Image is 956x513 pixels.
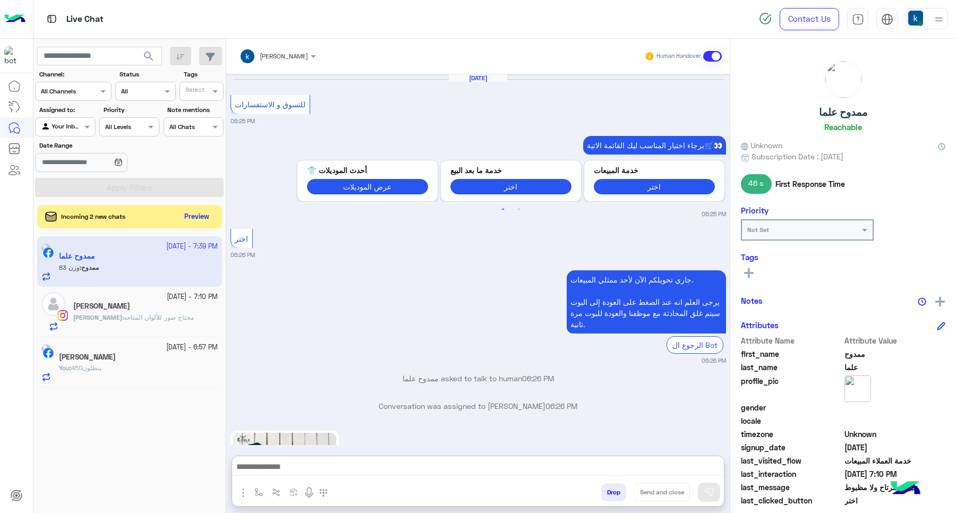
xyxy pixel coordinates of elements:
p: ممدوح علما asked to talk to human [231,373,726,384]
button: search [136,47,162,70]
span: Incoming 2 new chats [61,212,125,221]
span: last_message [741,482,842,493]
span: last_visited_flow [741,455,842,466]
h5: Mahmoud Moustafa [73,302,130,311]
span: You [59,364,70,372]
h6: Priority [741,206,769,215]
img: picture [825,62,861,98]
img: tab [881,13,893,25]
span: محتاج صور للألوان المتاحه [124,313,194,321]
span: ممدوح [844,348,946,360]
span: خدمة العملاء المبيعات [844,455,946,466]
img: Logo [4,8,25,30]
a: Contact Us [780,8,839,30]
div: الرجوع ال Bot [667,336,723,354]
p: 7/10/2025, 6:25 PM [583,136,726,155]
img: send voice note [303,486,315,499]
div: Select [184,85,204,97]
span: 06:26 PM [545,401,577,411]
img: add [935,297,945,306]
h6: Notes [741,296,763,305]
img: 713415422032625 [4,46,23,65]
span: 450بنطلون [71,364,101,372]
label: Status [119,70,174,79]
img: create order [289,488,298,497]
button: 2 of 2 [514,204,524,215]
img: tab [852,13,864,25]
img: Trigger scenario [272,488,280,497]
button: select flow [250,483,268,501]
p: خدمة المبيعات [594,165,715,176]
label: Priority [104,105,158,115]
img: send message [704,487,714,498]
a: tab [847,8,868,30]
span: last_interaction [741,468,842,480]
h6: Tags [741,252,945,262]
p: خدمة ما بعد البيع [450,165,571,176]
h5: Abdelrahman Ahmed [59,353,116,362]
button: اختر [594,179,715,194]
img: picture [844,375,871,402]
img: profile [932,13,945,26]
small: 06:25 PM [702,210,726,218]
img: spinner [759,12,772,25]
button: Trigger scenario [268,483,285,501]
small: 06:26 PM [231,251,255,259]
img: picture [41,344,51,354]
span: 46 s [741,174,772,193]
span: signup_date [741,442,842,453]
p: Live Chat [66,12,104,27]
img: tab [45,12,58,25]
span: Attribute Name [741,335,842,346]
span: اختر [844,495,946,506]
span: 2025-10-07T16:10:36.9944811Z [844,468,946,480]
img: userImage [908,11,923,25]
small: 06:25 PM [231,117,255,125]
b: : [59,364,71,372]
img: select flow [254,488,263,497]
span: last_name [741,362,842,373]
label: Assigned to: [39,105,94,115]
h6: [DATE] [449,74,507,82]
b: Not Set [747,226,769,234]
h6: Attributes [741,320,779,330]
p: Conversation was assigned to [PERSON_NAME] [231,400,726,412]
button: 1 of 2 [498,204,508,215]
label: Note mentions [167,105,222,115]
span: علما [844,362,946,373]
small: Human Handover [656,52,701,61]
span: null [844,402,946,413]
b: : [73,313,124,321]
img: Instagram [57,310,68,321]
span: Attribute Value [844,335,946,346]
span: search [142,50,155,63]
label: Tags [184,70,223,79]
span: last_clicked_button [741,495,842,506]
p: 7/10/2025, 6:26 PM [567,270,726,334]
span: Unknown [741,140,782,151]
small: [DATE] - 6:57 PM [166,343,218,353]
img: hulul-logo.png [887,471,924,508]
img: send attachment [237,486,250,499]
button: Apply Filters [35,178,224,197]
span: تلبيس مرتاح ولا مظبوط [844,482,946,493]
button: create order [285,483,303,501]
button: عرض الموديلات [307,179,428,194]
h6: Reachable [824,122,862,132]
span: [PERSON_NAME] [260,52,308,60]
button: Send and close [634,483,690,501]
label: Channel: [39,70,110,79]
span: للتسوق و الاستفسارات [235,100,305,109]
span: [PERSON_NAME] [73,313,122,321]
span: profile_pic [741,375,842,400]
p: أحدث الموديلات 👕 [307,165,428,176]
span: timezone [741,429,842,440]
small: 06:26 PM [702,356,726,365]
span: 06:26 PM [522,374,554,383]
img: defaultAdmin.png [41,292,65,316]
img: Facebook [43,348,54,358]
span: First Response Time [775,178,845,190]
img: notes [918,297,926,306]
span: first_name [741,348,842,360]
button: Drop [601,483,626,501]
